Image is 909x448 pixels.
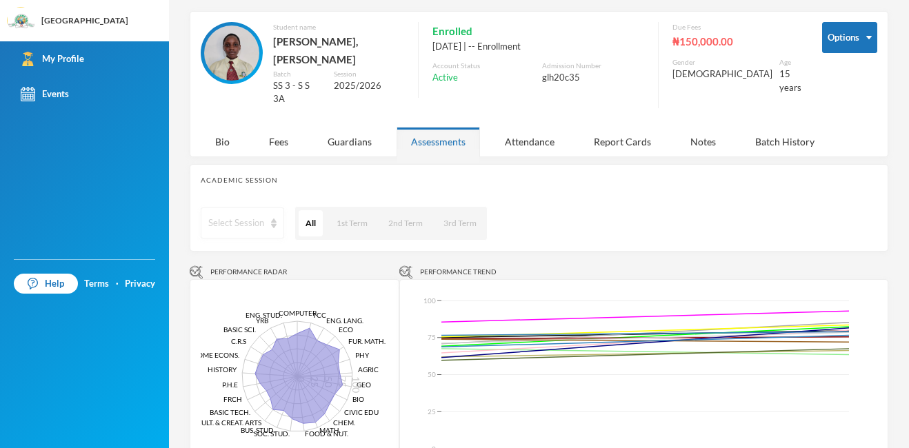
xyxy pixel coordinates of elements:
[352,395,364,403] tspan: BIO
[8,8,35,35] img: logo
[432,22,472,40] span: Enrolled
[254,127,303,156] div: Fees
[210,267,287,277] span: Performance Radar
[779,68,801,94] div: 15 years
[201,175,877,185] div: Academic Session
[223,395,242,403] tspan: FRCH
[84,277,109,291] a: Terms
[542,61,644,71] div: Admission Number
[299,210,323,236] button: All
[319,425,341,434] tspan: MATH.
[420,267,497,277] span: Performance Trend
[542,71,644,85] div: glh20c35
[330,210,374,236] button: 1st Term
[208,365,237,374] tspan: HISTORY
[279,309,317,317] tspan: COMPUTER
[201,127,244,156] div: Bio
[273,69,323,79] div: Batch
[256,316,268,324] tspan: YRB
[41,14,128,27] div: [GEOGRAPHIC_DATA]
[334,69,405,79] div: Session
[197,418,261,427] tspan: CULT. & CREAT. ARTS
[273,32,404,69] div: [PERSON_NAME], [PERSON_NAME]
[423,296,436,304] tspan: 100
[116,277,119,291] div: ·
[334,79,405,93] div: 2025/2026
[358,365,379,374] tspan: AGRIC
[741,127,829,156] div: Batch History
[326,316,363,324] tspan: ENG. LANG.
[672,32,801,50] div: ₦150,000.00
[337,376,348,387] tspan: 75
[273,22,404,32] div: Student name
[21,52,84,66] div: My Profile
[241,425,275,434] tspan: BUS. STUD.
[305,429,348,438] tspan: FOOD & NUT.
[192,350,239,358] tspan: HOME ECONS.
[14,274,78,294] a: Help
[222,380,238,389] tspan: P.H.E
[344,408,379,416] tspan: CIVIC EDU
[208,216,264,230] div: Select Session
[672,22,801,32] div: Due Fees
[333,418,355,427] tspan: CHEM.
[437,210,483,236] button: 3rd Term
[428,407,436,415] tspan: 25
[339,325,353,333] tspan: ECO
[822,22,877,53] button: Options
[579,127,666,156] div: Report Cards
[21,87,69,101] div: Events
[672,57,772,68] div: Gender
[779,57,801,68] div: Age
[676,127,730,156] div: Notes
[312,310,326,318] tspan: TCC
[125,277,155,291] a: Privacy
[428,333,436,341] tspan: 75
[348,336,386,345] tspan: FUR. MATH.
[432,71,458,85] span: Active
[432,40,644,54] div: [DATE] | -- Enrollment
[350,376,362,393] tspan: 100
[432,61,535,71] div: Account Status
[210,408,250,416] tspan: BASIC TECH.
[397,127,480,156] div: Assessments
[357,380,371,389] tspan: GEO
[273,79,323,106] div: SS 3 - S S 3A
[672,68,772,81] div: [DEMOGRAPHIC_DATA]
[246,310,282,318] tspan: ENG. STUD.
[490,127,569,156] div: Attendance
[428,370,436,378] tspan: 50
[254,429,290,438] tspan: SOC. STUD.
[223,325,256,333] tspan: BASIC SCI.
[313,127,386,156] div: Guardians
[381,210,430,236] button: 2nd Term
[231,336,246,345] tspan: C.R.S
[355,350,370,358] tspan: PHY
[204,26,259,81] img: STUDENT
